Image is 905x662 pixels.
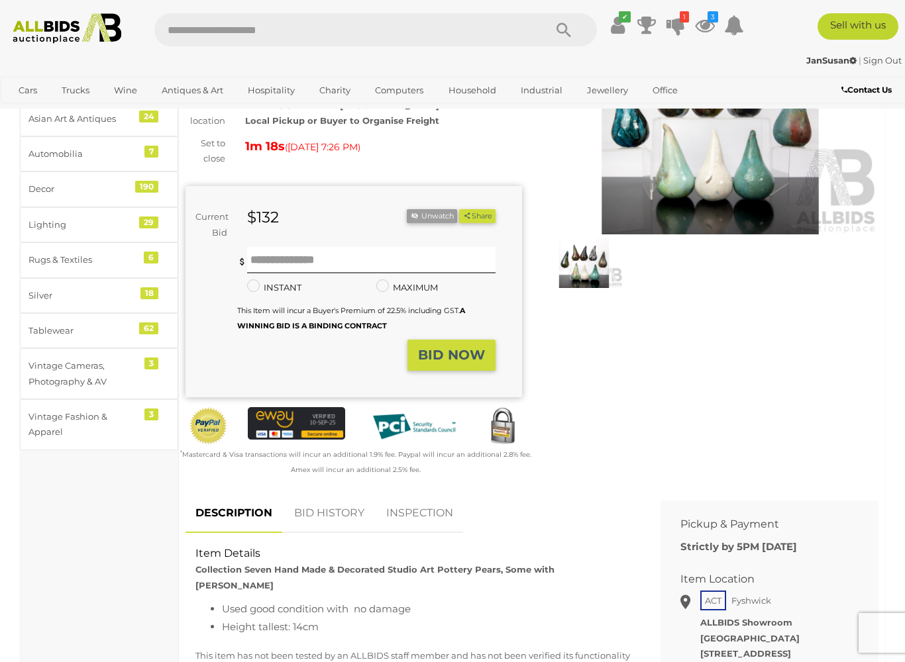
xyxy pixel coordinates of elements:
div: 7 [144,146,158,158]
img: eWAY Payment Gateway [248,407,346,440]
button: Unwatch [407,209,457,223]
a: Computers [366,79,432,101]
a: 1 [666,13,686,37]
label: INSTANT [247,280,301,295]
a: Household [440,79,505,101]
button: BID NOW [407,340,496,371]
strong: 1m 18s [245,139,285,154]
h2: Item Details [195,547,631,559]
div: 190 [135,181,158,193]
a: Industrial [512,79,571,101]
h2: Item Location [680,573,839,585]
img: Allbids.com.au [7,13,127,44]
strong: Local Pickup or Buyer to Organise Freight [245,115,439,126]
a: INSPECTION [376,494,463,533]
div: Item location [176,98,235,129]
a: Tablewear 62 [20,313,178,348]
a: Wine [105,79,146,101]
a: JanSusan [806,55,859,66]
label: MAXIMUM [376,280,438,295]
a: Rugs & Textiles 6 [20,242,178,277]
a: Jewellery [578,79,637,101]
i: 3 [708,11,718,23]
div: 29 [139,216,158,228]
span: ACT [700,591,726,610]
span: [DATE] 7:26 PM [288,141,358,153]
div: 3 [144,357,158,369]
a: Office [644,79,686,101]
button: Share [459,209,496,223]
strong: BID NOW [418,347,485,363]
a: Asian Art & Antiques 24 [20,101,178,136]
b: Strictly by 5PM [DATE] [680,540,797,553]
i: ✔ [619,11,631,23]
div: Silver [28,288,138,303]
a: Sell with us [818,13,898,40]
a: Silver 18 [20,278,178,313]
a: Contact Us [841,83,895,97]
strong: ALLBIDS Showroom [GEOGRAPHIC_DATA] [700,617,800,643]
img: Secured by Rapid SSL [483,407,522,446]
span: ( ) [285,142,360,152]
div: Automobilia [28,146,138,162]
div: Vintage Fashion & Apparel [28,409,138,440]
div: Tablewear [28,323,138,338]
img: Collection Seven Hand Made & Decorated Studio Art Pottery Pears, Some with Raku Glaze [542,18,878,234]
small: Mastercard & Visa transactions will incur an additional 1.9% fee. Paypal will incur an additional... [180,450,531,474]
div: Asian Art & Antiques [28,111,138,126]
a: Cars [10,79,46,101]
a: Sports [10,101,54,123]
a: Hospitality [239,79,303,101]
strong: Collection Seven Hand Made & Decorated Studio Art Pottery Pears, Some with [PERSON_NAME] [195,564,555,590]
a: Trucks [53,79,98,101]
li: Height tallest: 14cm [222,618,631,636]
li: Unwatch this item [407,209,457,223]
div: 24 [139,111,158,122]
small: This Item will incur a Buyer's Premium of 22.5% including GST. [237,306,465,330]
h2: Pickup & Payment [680,518,839,530]
div: Rugs & Textiles [28,252,138,267]
strong: JanSusan [806,55,857,66]
div: Lighting [28,217,138,232]
i: 1 [680,11,689,23]
a: Sign Out [863,55,902,66]
strong: $132 [247,208,279,226]
a: Vintage Fashion & Apparel 3 [20,399,178,450]
a: Lighting 29 [20,207,178,242]
a: BID HISTORY [284,494,374,533]
a: 3 [695,13,715,37]
img: PCI DSS compliant [365,407,463,446]
strong: ALLBIDS Showroom [GEOGRAPHIC_DATA] [245,100,439,111]
li: Used good condition with no damage [222,600,631,618]
div: Current Bid [186,209,237,240]
a: Automobilia 7 [20,136,178,171]
div: Set to close [176,136,235,167]
a: Charity [311,79,359,101]
div: 6 [144,252,158,263]
span: Fyshwick [728,592,774,609]
a: Vintage Cameras, Photography & AV 3 [20,348,178,399]
button: Search [531,13,597,46]
img: Official PayPal Seal [189,407,228,445]
div: 62 [139,322,158,334]
a: ✔ [608,13,627,37]
a: DESCRIPTION [186,494,282,533]
b: A WINNING BID IS A BINDING CONTRACT [237,306,465,330]
b: Contact Us [841,85,892,95]
div: 18 [140,287,158,299]
span: | [859,55,861,66]
a: Decor 190 [20,171,178,207]
img: Collection Seven Hand Made & Decorated Studio Art Pottery Pears, Some with Raku Glaze [545,238,623,287]
a: [GEOGRAPHIC_DATA] [62,101,173,123]
strong: [STREET_ADDRESS] [700,648,791,659]
a: Antiques & Art [153,79,232,101]
div: 3 [144,408,158,420]
div: Vintage Cameras, Photography & AV [28,358,138,389]
div: Decor [28,181,138,197]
